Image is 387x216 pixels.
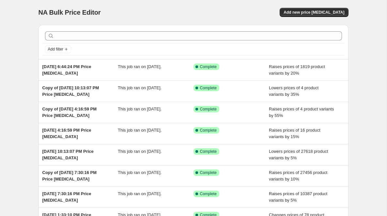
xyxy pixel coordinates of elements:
span: Lowers prices of 4 product variants by 35% [269,85,318,97]
span: Raises prices of 16 product variants by 15% [269,128,320,139]
span: Complete [200,85,217,91]
span: Add new price [MEDICAL_DATA] [284,10,344,15]
span: Raises prices of 1819 product variants by 20% [269,64,325,76]
span: [DATE] 7:30:16 PM Price [MEDICAL_DATA] [42,191,91,203]
span: Lowers prices of 27618 product variants by 5% [269,149,328,160]
span: Raises prices of 27456 product variants by 10% [269,170,327,181]
span: This job ran on [DATE]. [118,128,162,133]
span: Complete [200,149,217,154]
span: This job ran on [DATE]. [118,64,162,69]
span: NA Bulk Price Editor [39,9,101,16]
span: This job ran on [DATE]. [118,107,162,111]
span: Complete [200,170,217,175]
span: Complete [200,64,217,69]
span: Copy of [DATE] 7:30:16 PM Price [MEDICAL_DATA] [42,170,97,181]
span: [DATE] 4:16:59 PM Price [MEDICAL_DATA] [42,128,91,139]
span: This job ran on [DATE]. [118,85,162,90]
span: [DATE] 6:44:24 PM Price [MEDICAL_DATA] [42,64,91,76]
span: Complete [200,128,217,133]
span: Copy of [DATE] 10:13:07 PM Price [MEDICAL_DATA] [42,85,99,97]
span: Raises prices of 4 product variants by 55% [269,107,334,118]
span: This job ran on [DATE]. [118,170,162,175]
button: Add new price [MEDICAL_DATA] [280,8,348,17]
span: Copy of [DATE] 4:16:59 PM Price [MEDICAL_DATA] [42,107,97,118]
span: This job ran on [DATE]. [118,191,162,196]
button: Add filter [45,45,71,53]
span: [DATE] 10:13:07 PM Price [MEDICAL_DATA] [42,149,94,160]
span: Complete [200,107,217,112]
span: Raises prices of 10387 product variants by 5% [269,191,327,203]
span: Complete [200,191,217,196]
span: Add filter [48,47,63,52]
span: This job ran on [DATE]. [118,149,162,154]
